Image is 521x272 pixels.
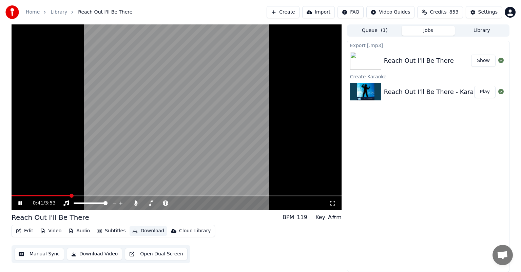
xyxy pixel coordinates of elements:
[474,86,496,98] button: Play
[478,9,498,16] div: Settings
[13,226,36,236] button: Edit
[5,5,19,19] img: youka
[381,27,388,34] span: ( 1 )
[33,200,43,207] span: 0:41
[337,6,364,18] button: FAQ
[297,213,307,221] div: 119
[466,6,502,18] button: Settings
[26,9,132,16] nav: breadcrumb
[347,72,509,80] div: Create Karaoke
[384,56,454,65] div: Reach Out I'll Be There
[267,6,300,18] button: Create
[328,213,342,221] div: A#m
[37,226,64,236] button: Video
[302,6,335,18] button: Import
[12,213,89,222] div: Reach Out I'll Be There
[366,6,414,18] button: Video Guides
[94,226,128,236] button: Subtitles
[130,226,167,236] button: Download
[402,26,455,36] button: Jobs
[45,200,56,207] span: 3:53
[315,213,325,221] div: Key
[14,248,64,260] button: Manual Sync
[348,26,402,36] button: Queue
[67,248,122,260] button: Download Video
[493,245,513,265] div: Open chat
[65,226,93,236] button: Audio
[33,200,49,207] div: /
[26,9,40,16] a: Home
[417,6,463,18] button: Credits853
[384,87,485,97] div: Reach Out I'll Be There - Karaoke
[125,248,188,260] button: Open Dual Screen
[471,55,496,67] button: Show
[449,9,459,16] span: 853
[78,9,132,16] span: Reach Out I'll Be There
[347,41,509,49] div: Export [.mp3]
[455,26,508,36] button: Library
[283,213,294,221] div: BPM
[179,228,211,234] div: Cloud Library
[51,9,67,16] a: Library
[430,9,446,16] span: Credits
